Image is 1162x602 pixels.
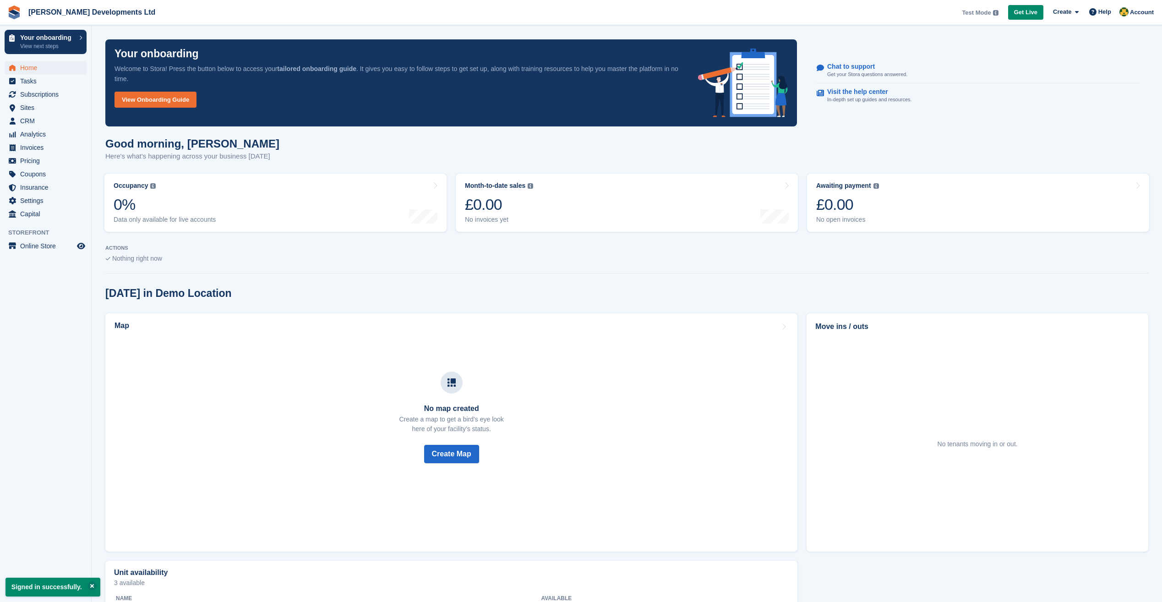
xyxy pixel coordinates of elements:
img: icon-info-grey-7440780725fd019a000dd9b08b2336e03edf1995a4989e88bcd33f0948082b44.svg [873,183,879,189]
span: Home [20,61,75,74]
p: Chat to support [827,63,900,71]
button: Create Map [424,445,479,463]
h1: Good morning, [PERSON_NAME] [105,137,279,150]
span: Sites [20,101,75,114]
span: Nothing right now [112,255,162,262]
a: [PERSON_NAME] Developments Ltd [25,5,159,20]
a: menu [5,115,87,127]
div: 0% [114,195,216,214]
p: In-depth set up guides and resources. [827,96,912,104]
a: Occupancy 0% Data only available for live accounts [104,174,447,232]
img: stora-icon-8386f47178a22dfd0bd8f6a31ec36ba5ce8667c1dd55bd0f319d3a0aa187defe.svg [7,5,21,19]
img: icon-info-grey-7440780725fd019a000dd9b08b2336e03edf1995a4989e88bcd33f0948082b44.svg [993,10,998,16]
strong: tailored onboarding guide [277,65,356,72]
span: Subscriptions [20,88,75,101]
span: Storefront [8,228,91,237]
p: Your onboarding [115,49,199,59]
span: Invoices [20,141,75,154]
span: Help [1098,7,1111,16]
img: blank_slate_check_icon-ba018cac091ee9be17c0a81a6c232d5eb81de652e7a59be601be346b1b6ddf79.svg [105,257,110,261]
span: Online Store [20,240,75,252]
span: Analytics [20,128,75,141]
span: Insurance [20,181,75,194]
a: Awaiting payment £0.00 No open invoices [807,174,1149,232]
img: icon-info-grey-7440780725fd019a000dd9b08b2336e03edf1995a4989e88bcd33f0948082b44.svg [150,183,156,189]
div: Awaiting payment [816,182,871,190]
div: £0.00 [465,195,533,214]
p: Welcome to Stora! Press the button below to access your . It gives you easy to follow steps to ge... [115,64,683,84]
div: Data only available for live accounts [114,216,216,224]
a: menu [5,181,87,194]
h2: [DATE] in Demo Location [105,287,232,300]
h2: Unit availability [114,569,168,577]
p: Create a map to get a bird's eye look here of your facility's status. [399,415,503,434]
span: Pricing [20,154,75,167]
a: Month-to-date sales £0.00 No invoices yet [456,174,798,232]
div: No open invoices [816,216,879,224]
img: Daniel Corbett [1119,7,1129,16]
h2: Map [115,322,129,330]
span: Capital [20,208,75,220]
div: No tenants moving in or out. [938,439,1018,449]
span: CRM [20,115,75,127]
a: menu [5,101,87,114]
a: menu [5,128,87,141]
p: Signed in successfully. [5,578,100,597]
p: Your onboarding [20,34,75,41]
span: Tasks [20,75,75,88]
a: Preview store [76,241,87,252]
p: View next steps [20,42,75,50]
img: map-icn-33ee37083ee616e46c38cad1a60f524a97daa1e2b2c8c0bc3eb3415660979fc1.svg [447,378,456,387]
a: Visit the help center In-depth set up guides and resources. [817,83,1140,108]
span: Create [1053,7,1071,16]
a: Get Live [1008,5,1043,20]
div: No invoices yet [465,216,533,224]
a: menu [5,194,87,207]
div: £0.00 [816,195,879,214]
h2: Move ins / outs [815,321,1140,332]
a: Map No map created Create a map to get a bird's eye lookhere of your facility's status. Create Map [105,313,797,552]
div: Occupancy [114,182,148,190]
p: 3 available [114,580,789,586]
a: menu [5,88,87,101]
a: menu [5,75,87,88]
h3: No map created [399,405,503,413]
span: Account [1130,8,1154,17]
a: View Onboarding Guide [115,92,196,108]
a: menu [5,208,87,220]
p: ACTIONS [105,245,1148,251]
a: menu [5,168,87,181]
div: Month-to-date sales [465,182,525,190]
a: menu [5,61,87,74]
a: Chat to support Get your Stora questions answered. [817,58,1140,83]
a: menu [5,154,87,167]
p: Here's what's happening across your business [DATE] [105,151,279,162]
span: Get Live [1014,8,1037,17]
span: Settings [20,194,75,207]
span: Test Mode [962,8,991,17]
p: Get your Stora questions answered. [827,71,907,78]
a: Your onboarding View next steps [5,30,87,54]
span: Coupons [20,168,75,181]
a: menu [5,240,87,252]
img: icon-info-grey-7440780725fd019a000dd9b08b2336e03edf1995a4989e88bcd33f0948082b44.svg [528,183,533,189]
p: Visit the help center [827,88,905,96]
img: onboarding-info-6c161a55d2c0e0a8cae90662b2fe09162a5109e8cc188191df67fb4f79e88e88.svg [698,49,788,117]
a: menu [5,141,87,154]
